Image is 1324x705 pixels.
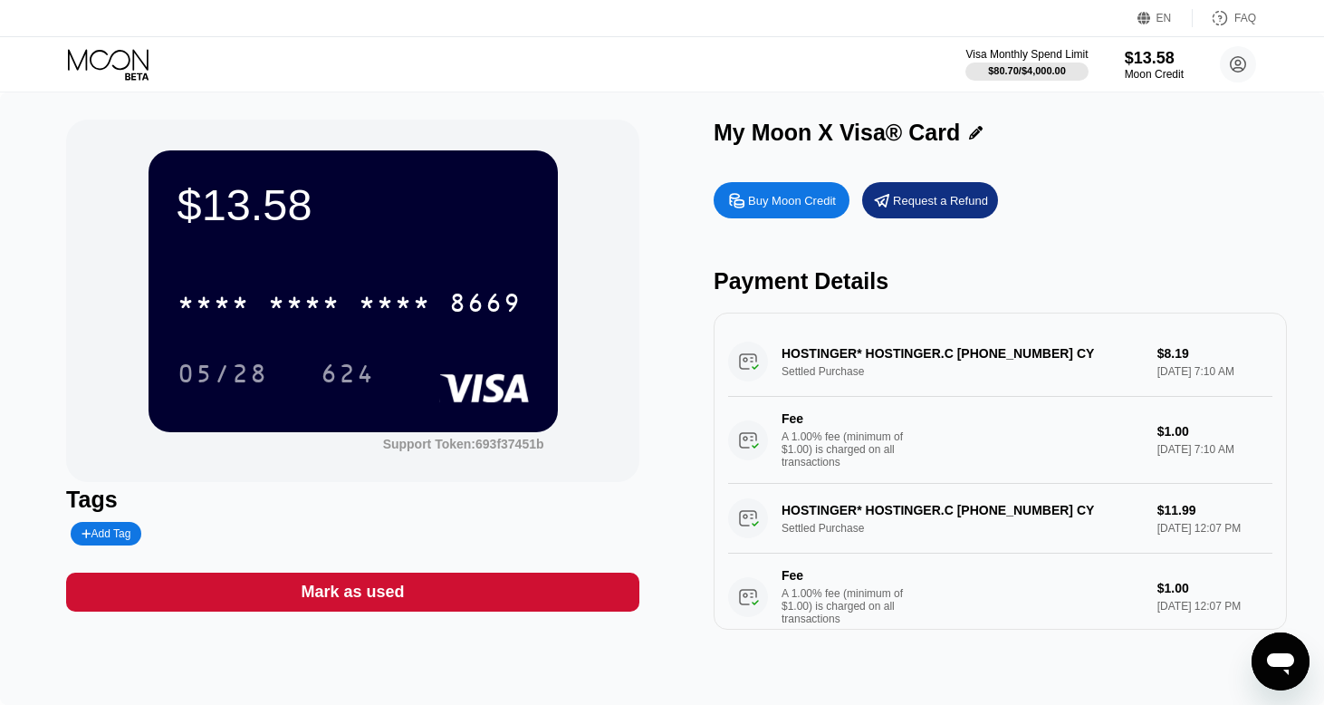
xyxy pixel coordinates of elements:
div: EN [1156,12,1172,24]
div: $13.58Moon Credit [1125,49,1184,81]
div: 624 [321,362,375,391]
div: Request a Refund [862,182,998,218]
div: FAQ [1193,9,1256,27]
div: Add Tag [71,522,141,546]
div: 8669 [449,291,522,320]
div: $13.58 [177,179,529,230]
div: [DATE] 7:10 AM [1157,443,1272,456]
div: A 1.00% fee (minimum of $1.00) is charged on all transactions [782,587,917,625]
div: Moon Credit [1125,68,1184,81]
div: Add Tag [82,527,130,540]
div: FAQ [1234,12,1256,24]
div: FeeA 1.00% fee (minimum of $1.00) is charged on all transactions$1.00[DATE] 12:07 PM [728,554,1272,641]
div: Fee [782,568,908,583]
div: Visa Monthly Spend Limit [965,48,1088,61]
div: Mark as used [66,573,639,612]
div: $80.70 / $4,000.00 [988,65,1066,76]
div: 624 [307,351,389,396]
div: A 1.00% fee (minimum of $1.00) is charged on all transactions [782,430,917,468]
div: $1.00 [1157,424,1272,439]
div: Buy Moon Credit [714,182,849,218]
iframe: Button to launch messaging window [1252,633,1310,691]
div: $1.00 [1157,581,1272,595]
div: Visa Monthly Spend Limit$80.70/$4,000.00 [965,48,1088,81]
div: Request a Refund [893,193,988,208]
div: Buy Moon Credit [748,193,836,208]
div: Fee [782,411,908,426]
div: Support Token: 693f37451b [383,437,544,451]
div: Mark as used [302,582,405,603]
div: Support Token:693f37451b [383,437,544,451]
div: [DATE] 12:07 PM [1157,600,1272,613]
div: 05/28 [164,351,282,396]
div: My Moon X Visa® Card [714,120,960,146]
div: $13.58 [1125,49,1184,68]
div: FeeA 1.00% fee (minimum of $1.00) is charged on all transactions$1.00[DATE] 7:10 AM [728,397,1272,484]
div: EN [1137,9,1193,27]
div: Payment Details [714,268,1287,295]
div: Tags [66,487,639,513]
div: 05/28 [177,362,268,391]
